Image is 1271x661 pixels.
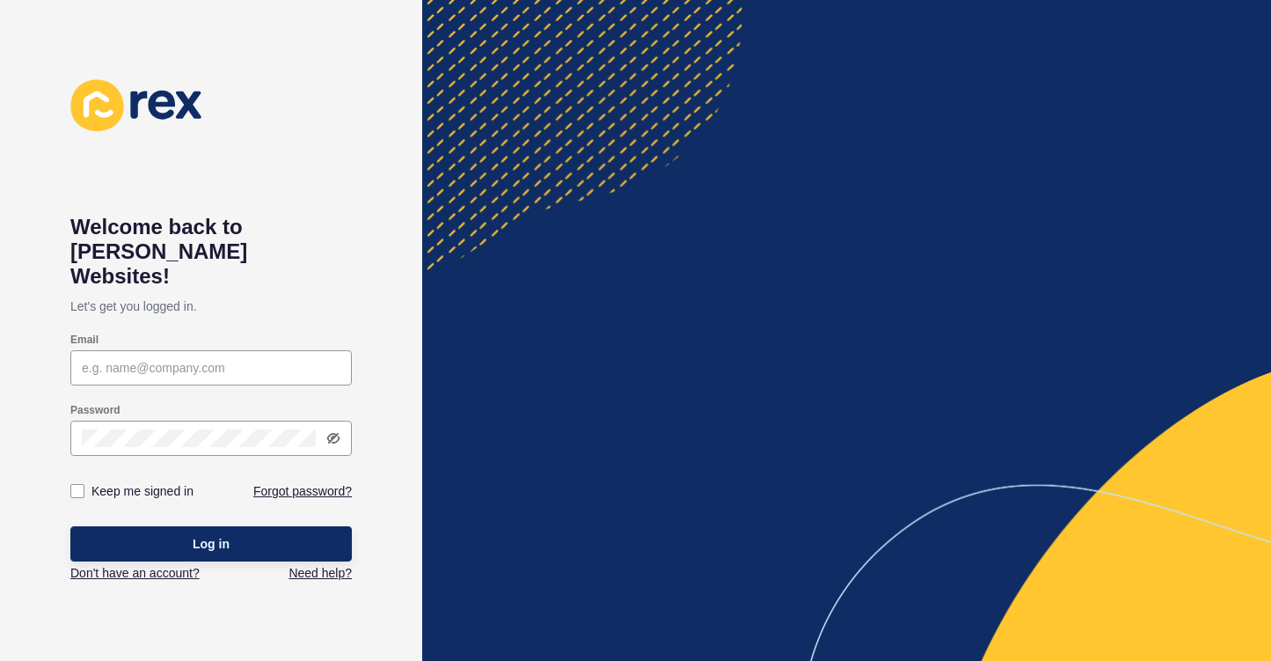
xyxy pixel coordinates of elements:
label: Email [70,333,99,347]
a: Don't have an account? [70,564,200,582]
input: e.g. name@company.com [82,359,340,377]
a: Need help? [289,564,352,582]
a: Forgot password? [253,482,352,500]
span: Log in [193,535,230,553]
p: Let's get you logged in. [70,289,352,324]
h1: Welcome back to [PERSON_NAME] Websites! [70,215,352,289]
button: Log in [70,526,352,562]
label: Keep me signed in [91,482,194,500]
label: Password [70,403,121,417]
